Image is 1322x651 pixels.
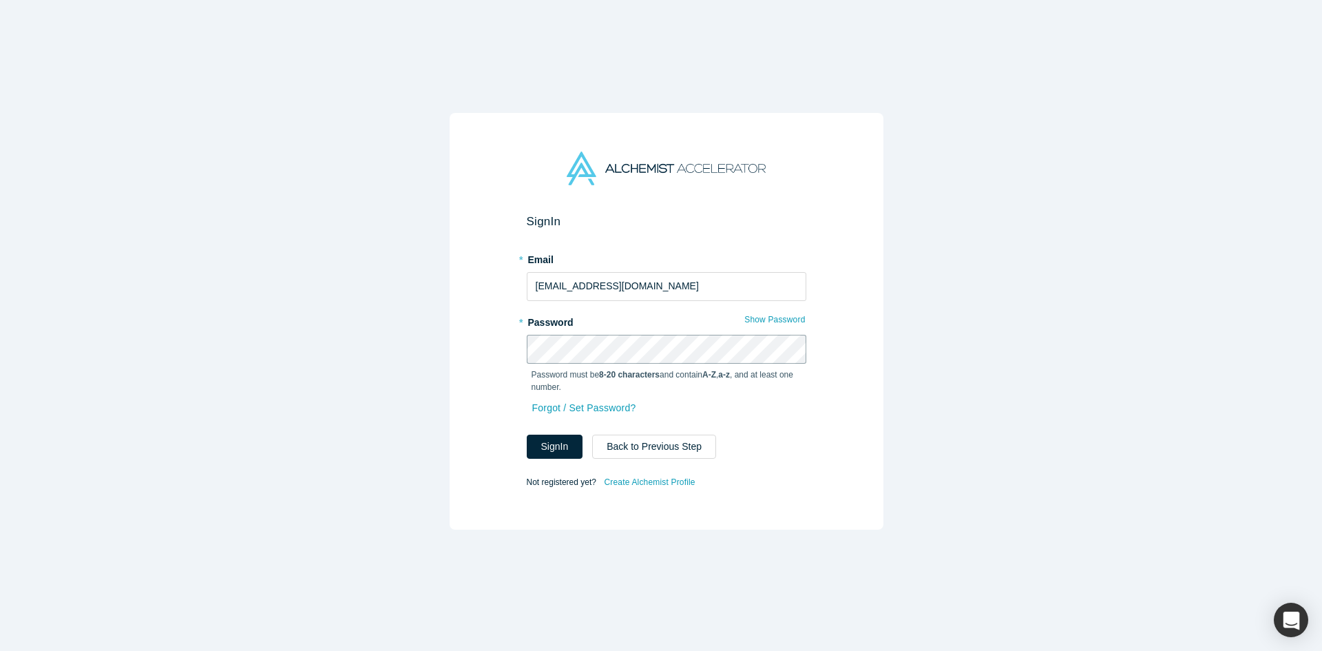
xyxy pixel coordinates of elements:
strong: a-z [718,370,730,380]
label: Password [527,311,806,330]
button: Show Password [744,311,806,329]
span: Not registered yet? [527,477,596,486]
button: Back to Previous Step [592,435,716,459]
p: Password must be and contain , , and at least one number. [532,369,801,393]
strong: 8-20 characters [599,370,660,380]
button: SignIn [527,435,583,459]
img: Alchemist Accelerator Logo [567,152,765,185]
label: Email [527,248,806,267]
strong: A-Z [702,370,716,380]
a: Create Alchemist Profile [603,473,695,491]
a: Forgot / Set Password? [532,396,637,420]
h2: Sign In [527,214,806,229]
